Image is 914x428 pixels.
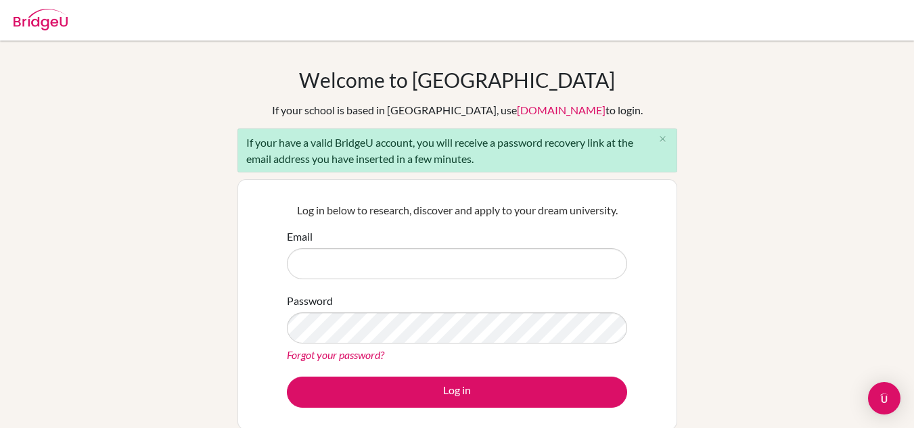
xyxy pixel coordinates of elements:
[649,129,677,149] button: Close
[272,102,643,118] div: If your school is based in [GEOGRAPHIC_DATA], use to login.
[287,377,627,408] button: Log in
[287,202,627,218] p: Log in below to research, discover and apply to your dream university.
[287,293,333,309] label: Password
[658,134,668,144] i: close
[517,103,605,116] a: [DOMAIN_NAME]
[287,229,313,245] label: Email
[14,9,68,30] img: Bridge-U
[287,348,384,361] a: Forgot your password?
[299,68,615,92] h1: Welcome to [GEOGRAPHIC_DATA]
[868,382,900,414] div: Open Intercom Messenger
[237,128,677,172] div: If your have a valid BridgeU account, you will receive a password recovery link at the email addr...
